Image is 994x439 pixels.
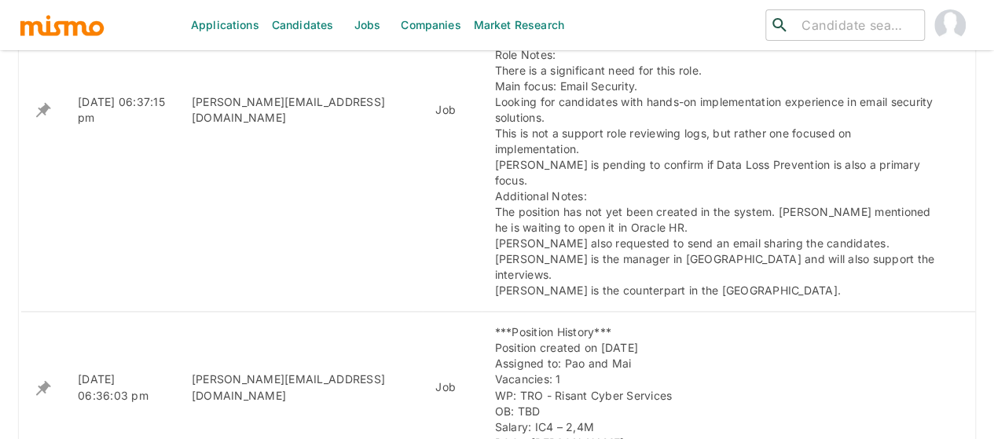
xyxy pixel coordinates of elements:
[934,9,966,41] img: Maia Reyes
[795,14,918,36] input: Candidate search
[19,13,105,37] img: logo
